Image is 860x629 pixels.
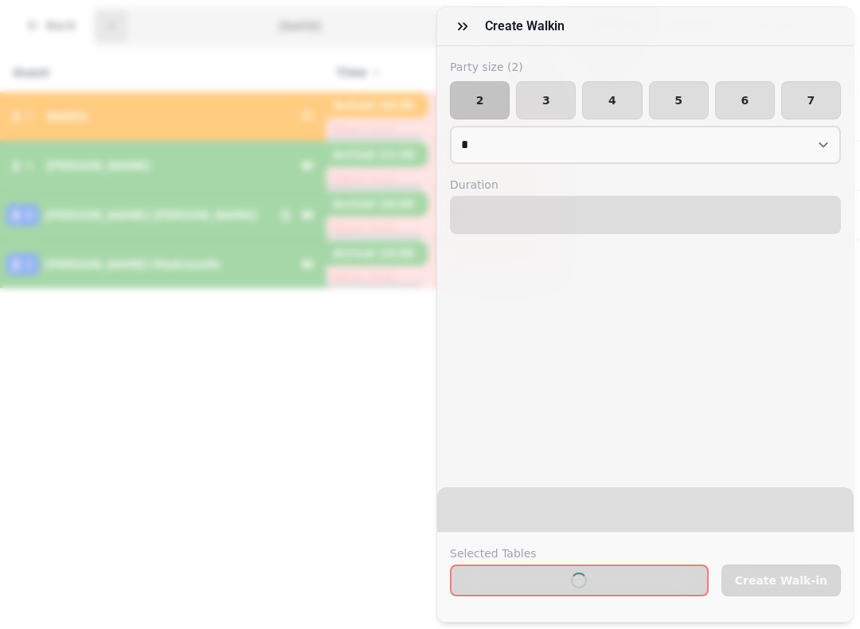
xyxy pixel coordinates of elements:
[450,177,841,193] label: Duration
[663,95,695,106] span: 5
[596,95,628,106] span: 4
[729,95,761,106] span: 6
[463,95,496,106] span: 2
[781,81,841,119] button: 7
[450,81,510,119] button: 2
[735,575,827,586] span: Create Walk-in
[721,565,841,596] button: Create Walk-in
[530,95,562,106] span: 3
[450,545,709,561] label: Selected Tables
[582,81,642,119] button: 4
[516,81,576,119] button: 3
[485,17,571,36] h3: Create walkin
[795,95,827,106] span: 7
[450,59,841,75] label: Party size ( 2 )
[715,81,775,119] button: 6
[649,81,709,119] button: 5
